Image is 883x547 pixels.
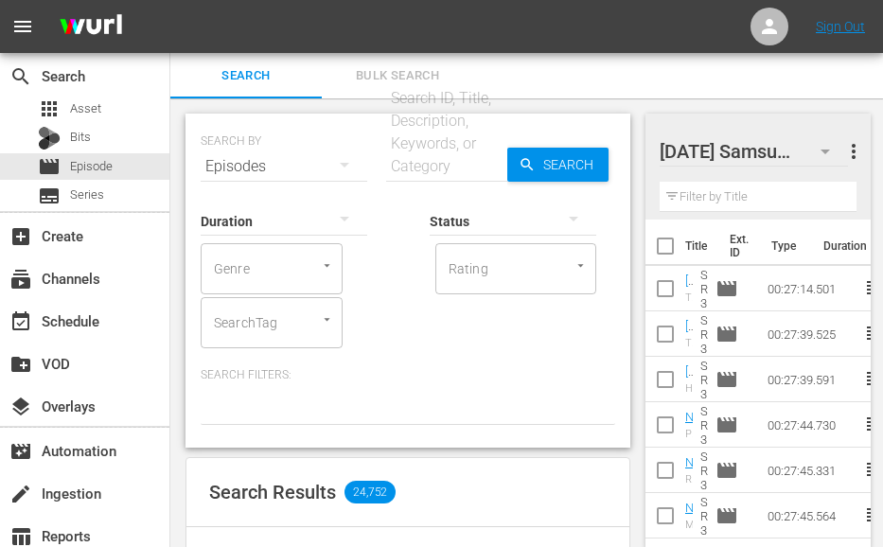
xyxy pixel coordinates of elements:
[182,65,310,87] span: Search
[693,357,708,402] td: GET_SR36098
[760,311,864,357] td: 00:27:39.525
[760,220,812,273] th: Type
[9,225,32,248] span: Create
[685,382,694,395] div: Happy Anniversary
[718,220,760,273] th: Ext. ID
[715,323,738,345] span: Episode
[685,337,694,349] div: The Painter
[536,148,609,182] span: Search
[38,127,61,150] div: Bits
[318,310,336,328] button: Open
[760,493,864,538] td: 00:27:45.564
[685,519,697,531] div: Massage Chair
[9,310,32,333] span: Schedule
[38,185,61,207] span: Series
[572,256,590,274] button: Open
[344,481,396,503] span: 24,752
[693,448,708,493] td: GET_SR36473
[70,128,91,147] span: Bits
[715,459,738,482] span: Episode
[38,155,61,178] span: Episode
[760,448,864,493] td: 00:27:45.331
[45,5,136,49] img: ans4CAIJ8jUAAAAAAAAAAAAAAAAAAAAAAAAgQb4GAAAAAAAAAAAAAAAAAAAAAAAAJMjXAAAAAAAAAAAAAAAAAAAAAAAAgAT5G...
[201,140,367,193] div: Episodes
[9,483,32,505] span: Ingestion
[685,220,718,273] th: Title
[201,367,615,383] p: Search Filters:
[70,99,101,118] span: Asset
[760,266,864,311] td: 00:27:14.501
[386,87,507,178] div: Search ID, Title, Description, Keywords, or Category
[333,65,462,87] span: Bulk Search
[507,148,609,182] button: Search
[9,440,32,463] span: Automation
[9,396,32,418] span: Overlays
[685,428,697,440] div: President
[760,402,864,448] td: 00:27:44.730
[685,473,697,485] div: Review
[209,481,336,503] span: Search Results
[693,402,708,448] td: GET_SR36472
[318,256,336,274] button: Open
[693,311,708,357] td: GET_SR36097
[715,368,738,391] span: Episode
[9,65,32,88] span: Search
[685,291,697,304] div: The Spy Girl Who Loved Me
[693,266,708,311] td: GET_SR36096
[715,277,738,300] span: Episode
[70,157,113,176] span: Episode
[70,185,104,204] span: Series
[693,493,708,538] td: GET_SR36474
[715,414,738,436] span: Episode
[816,19,865,34] a: Sign Out
[9,353,32,376] span: VOD
[715,504,738,527] span: Episode
[660,125,848,178] div: [DATE] Samsung
[38,97,61,120] span: Asset
[11,15,34,38] span: menu
[760,357,864,402] td: 00:27:39.591
[9,268,32,291] span: Channels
